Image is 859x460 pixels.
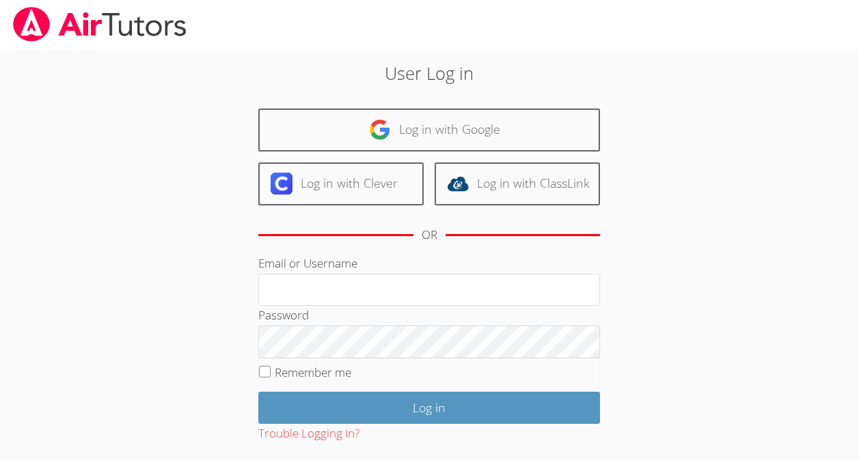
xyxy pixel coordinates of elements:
a: Log in with Google [258,109,600,152]
img: google-logo-50288ca7cdecda66e5e0955fdab243c47b7ad437acaf1139b6f446037453330a.svg [369,119,391,141]
label: Remember me [275,364,351,380]
h2: User Log in [197,60,662,86]
div: OR [422,225,437,245]
label: Email or Username [258,255,357,271]
button: Trouble Logging In? [258,424,359,444]
label: Password [258,307,309,323]
input: Log in [258,392,600,424]
a: Log in with Clever [258,162,424,205]
img: clever-logo-6eab21bc6e7a338710f1a6ff85c0baf02591cd810cc4098c63d3a4b26e2feb20.svg [271,173,292,195]
a: Log in with ClassLink [435,162,600,205]
img: classlink-logo-d6bb404cc1216ec64c9a2012d9dc4662098be43eaf13dc465df04b49fa7ab582.svg [447,173,469,195]
img: airtutors_banner-c4298cdbf04f3fff15de1276eac7730deb9818008684d7c2e4769d2f7ddbe033.png [12,7,188,42]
